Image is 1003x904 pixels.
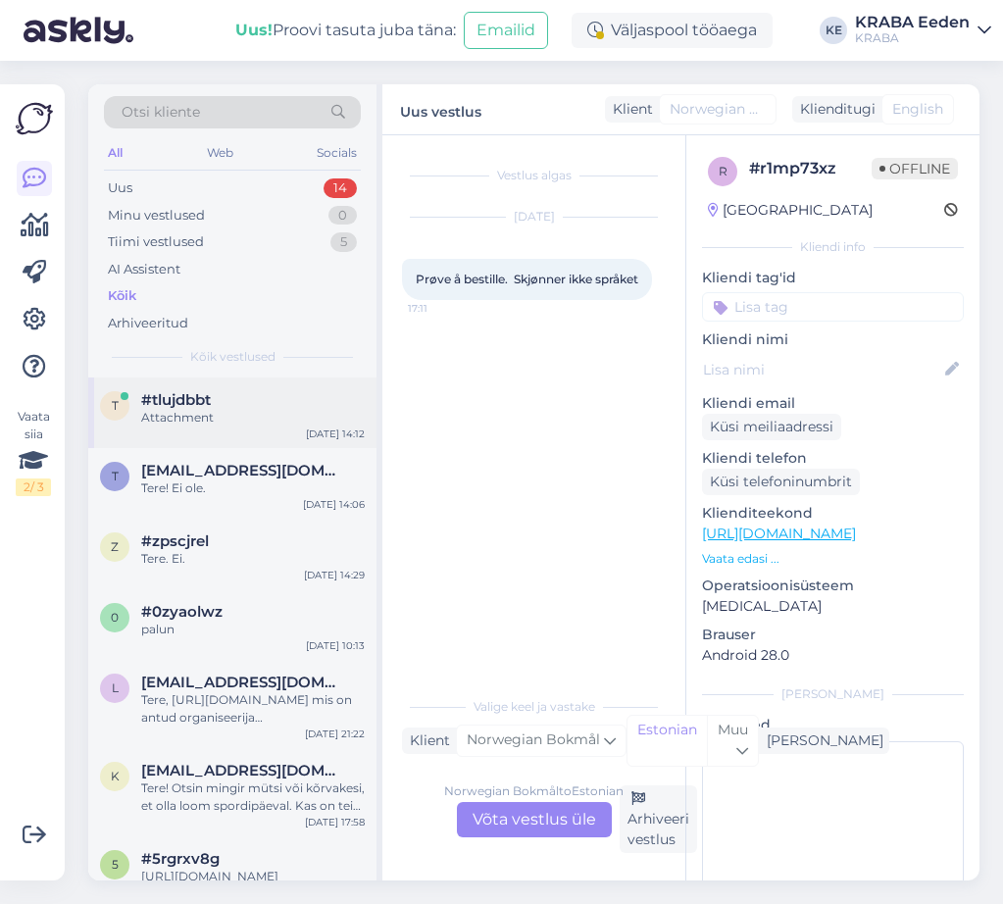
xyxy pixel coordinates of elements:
[408,301,481,316] span: 17:11
[702,268,964,288] p: Kliendi tag'id
[141,779,365,815] div: Tere! Otsin mingir mütsi või kõrvakesi, et olla loom spordipäeval. Kas on teie poes oleks midagi ...
[702,715,964,735] p: Märkmed
[330,232,357,252] div: 5
[16,100,53,137] img: Askly Logo
[141,391,211,409] span: #tlujdbbt
[855,30,970,46] div: KRABA
[402,208,666,226] div: [DATE]
[305,815,365,829] div: [DATE] 17:58
[111,539,119,554] span: z
[112,469,119,483] span: t
[627,716,707,766] div: Estonian
[402,698,666,716] div: Valige keel ja vastake
[620,785,697,853] div: Arhiveeri vestlus
[759,730,883,751] div: [PERSON_NAME]
[702,448,964,469] p: Kliendi telefon
[402,730,450,751] div: Klient
[141,603,223,621] span: #0zyaolwz
[718,721,748,738] span: Muu
[702,550,964,568] p: Vaata edasi ...
[703,359,941,380] input: Lisa nimi
[111,769,120,783] span: k
[324,178,357,198] div: 14
[749,157,872,180] div: # r1mp73xz
[702,503,964,524] p: Klienditeekond
[16,408,51,496] div: Vaata siia
[670,99,766,120] span: Norwegian Bokmål
[112,680,119,695] span: l
[702,685,964,703] div: [PERSON_NAME]
[305,727,365,741] div: [DATE] 21:22
[235,19,456,42] div: Proovi tasuta juba täna:
[306,638,365,653] div: [DATE] 10:13
[203,140,237,166] div: Web
[111,610,119,625] span: 0
[313,140,361,166] div: Socials
[328,206,357,226] div: 0
[141,409,365,427] div: Attachment
[702,414,841,440] div: Küsi meiliaadressi
[702,645,964,666] p: Android 28.0
[400,96,481,123] label: Uus vestlus
[122,102,200,123] span: Otsi kliente
[112,398,119,413] span: t
[141,532,209,550] span: #zpscjrel
[416,272,638,286] span: Prøve å bestille. Skjønner ikke språket
[702,596,964,617] p: [MEDICAL_DATA]
[303,497,365,512] div: [DATE] 14:06
[855,15,991,46] a: KRABA EedenKRABA
[792,99,876,120] div: Klienditugi
[820,17,847,44] div: KE
[702,238,964,256] div: Kliendi info
[141,550,365,568] div: Tere. Ei.
[104,140,126,166] div: All
[708,200,873,221] div: [GEOGRAPHIC_DATA]
[108,232,204,252] div: Tiimi vestlused
[141,691,365,727] div: Tere, [URL][DOMAIN_NAME] mis on antud organiseerija [PERSON_NAME]?
[108,314,188,333] div: Arhiveeritud
[141,479,365,497] div: Tere! Ei ole.
[141,762,345,779] span: kivirahkmirtelmia@gmail.com
[108,286,136,306] div: Kõik
[306,427,365,441] div: [DATE] 14:12
[108,260,180,279] div: AI Assistent
[464,12,548,49] button: Emailid
[702,292,964,322] input: Lisa tag
[141,850,220,868] span: #5rgrxv8g
[855,15,970,30] div: KRABA Eeden
[702,525,856,542] a: [URL][DOMAIN_NAME]
[467,729,600,751] span: Norwegian Bokmål
[719,164,727,178] span: r
[141,674,345,691] span: liisbetkukk@gmail.com
[141,462,345,479] span: tere182@mail.ee
[702,329,964,350] p: Kliendi nimi
[402,167,666,184] div: Vestlus algas
[108,206,205,226] div: Minu vestlused
[141,868,365,885] div: [URL][DOMAIN_NAME]
[108,178,132,198] div: Uus
[872,158,958,179] span: Offline
[457,802,612,837] div: Võta vestlus üle
[892,99,943,120] span: English
[444,782,624,800] div: Norwegian Bokmål to Estonian
[702,393,964,414] p: Kliendi email
[572,13,773,48] div: Väljaspool tööaega
[304,568,365,582] div: [DATE] 14:29
[605,99,653,120] div: Klient
[112,857,119,872] span: 5
[141,621,365,638] div: palun
[702,469,860,495] div: Küsi telefoninumbrit
[702,625,964,645] p: Brauser
[702,576,964,596] p: Operatsioonisüsteem
[16,478,51,496] div: 2 / 3
[235,21,273,39] b: Uus!
[190,348,276,366] span: Kõik vestlused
